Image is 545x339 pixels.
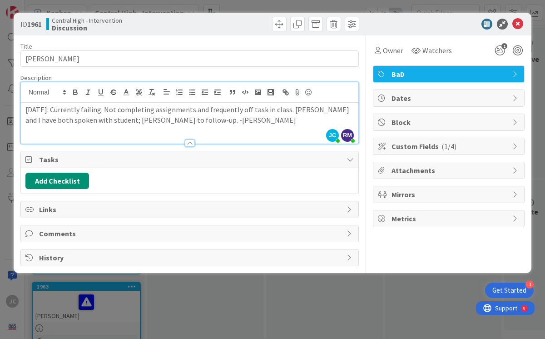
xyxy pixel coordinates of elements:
[391,141,508,152] span: Custom Fields
[391,69,508,80] span: BaD
[326,129,339,142] span: JC
[441,142,456,151] span: ( 1/4 )
[485,283,534,298] div: Open Get Started checklist, remaining modules: 3
[52,17,122,24] span: Central High - Intervention
[20,50,359,67] input: type card name here...
[492,286,526,295] div: Get Started
[52,24,122,31] b: Discussion
[391,165,508,176] span: Attachments
[39,252,342,263] span: History
[39,154,342,165] span: Tasks
[39,228,342,239] span: Comments
[27,20,42,29] b: 1961
[25,173,89,189] button: Add Checklist
[47,4,50,11] div: 9
[391,189,508,200] span: Mirrors
[39,204,342,215] span: Links
[391,213,508,224] span: Metrics
[391,93,508,104] span: Dates
[19,1,41,12] span: Support
[383,45,403,56] span: Owner
[501,43,507,49] span: 1
[25,105,354,125] p: [DATE]: Currently failing. Not completing assignments and frequently off task in class. [PERSON_N...
[341,129,354,142] span: RM
[525,280,534,289] div: 3
[422,45,452,56] span: Watchers
[20,42,32,50] label: Title
[20,19,42,30] span: ID
[391,117,508,128] span: Block
[20,74,52,82] span: Description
